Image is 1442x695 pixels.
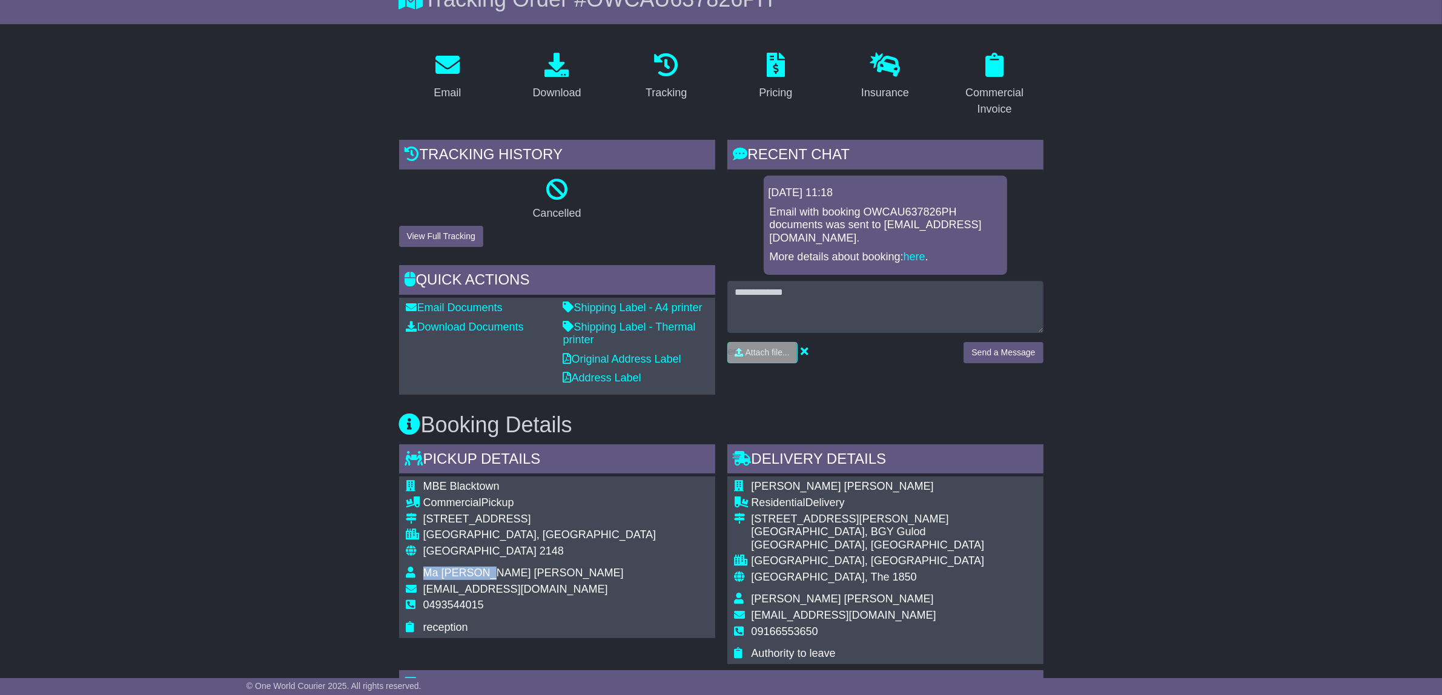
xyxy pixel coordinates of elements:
span: Commercial [423,496,481,509]
div: [DATE] 11:18 [769,186,1002,200]
p: Email with booking OWCAU637826PH documents was sent to [EMAIL_ADDRESS][DOMAIN_NAME]. [770,206,1001,245]
h3: Booking Details [399,413,1043,437]
a: here [904,251,925,263]
span: © One World Courier 2025. All rights reserved. [246,681,422,691]
div: Quick Actions [399,265,715,298]
span: reception [423,621,468,633]
span: [EMAIL_ADDRESS][DOMAIN_NAME] [752,609,936,621]
div: Delivery [752,496,1036,510]
span: 2148 [540,545,564,557]
span: 1850 [893,571,917,583]
p: Cancelled [399,207,715,220]
span: Residential [752,496,805,509]
div: [STREET_ADDRESS][PERSON_NAME] [752,513,1036,526]
div: Commercial Invoice [954,85,1036,117]
div: [STREET_ADDRESS] [423,513,657,526]
div: Tracking history [399,140,715,173]
p: More details about booking: . [770,251,1001,264]
span: [EMAIL_ADDRESS][DOMAIN_NAME] [423,583,608,595]
div: [GEOGRAPHIC_DATA], [GEOGRAPHIC_DATA] [752,555,1036,568]
div: [GEOGRAPHIC_DATA], [GEOGRAPHIC_DATA] [423,529,657,542]
a: Shipping Label - A4 printer [563,301,703,314]
span: [PERSON_NAME] [PERSON_NAME] [752,480,934,492]
span: 09166553650 [752,625,818,637]
button: View Full Tracking [399,226,483,247]
div: Pickup Details [399,444,715,477]
a: Download Documents [406,321,524,333]
a: Insurance [853,48,917,105]
span: Ma [PERSON_NAME] [PERSON_NAME] [423,567,624,579]
div: Insurance [861,85,909,101]
span: MBE Blacktown [423,480,500,492]
a: Address Label [563,372,641,384]
span: [GEOGRAPHIC_DATA], The [752,571,890,583]
a: Email Documents [406,301,503,314]
a: Pricing [751,48,800,105]
div: [GEOGRAPHIC_DATA], BGY Gulod [GEOGRAPHIC_DATA], [GEOGRAPHIC_DATA] [752,525,1036,552]
span: [PERSON_NAME] [PERSON_NAME] [752,593,934,605]
div: Email [434,85,461,101]
span: [GEOGRAPHIC_DATA] [423,545,537,557]
div: RECENT CHAT [727,140,1043,173]
a: Download [524,48,589,105]
div: Pricing [759,85,792,101]
button: Send a Message [964,342,1043,363]
a: Commercial Invoice [946,48,1043,122]
a: Email [426,48,469,105]
div: Download [532,85,581,101]
a: Shipping Label - Thermal printer [563,321,696,346]
a: Tracking [638,48,695,105]
span: Authority to leave [752,647,836,659]
div: Pickup [423,496,657,510]
a: Original Address Label [563,353,681,365]
div: Tracking [646,85,687,101]
div: Delivery Details [727,444,1043,477]
span: 0493544015 [423,599,484,611]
